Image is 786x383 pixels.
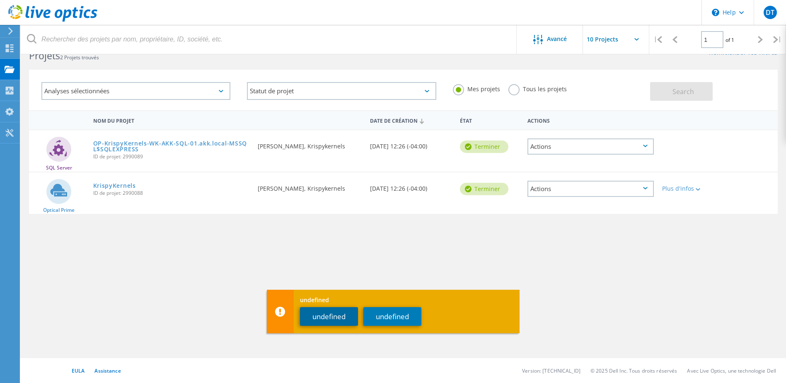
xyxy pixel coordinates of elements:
span: undefined [300,297,512,303]
div: Actions [527,138,654,155]
input: Rechercher des projets par nom, propriétaire, ID, société, etc. [21,25,517,54]
div: [PERSON_NAME], Krispykernels [254,172,366,200]
a: KrispyKernels [93,183,136,189]
button: undefined [363,307,421,326]
span: Avancé [547,36,567,42]
a: OP-KrispyKernels-WK-AKK-SQL-01.akk.local-MSSQL$SQLEXPRESS [93,141,250,152]
label: Mes projets [453,84,500,92]
div: [PERSON_NAME], Krispykernels [254,130,366,158]
div: Plus d'infos [662,186,714,191]
span: ID de projet: 2990089 [93,154,250,159]
div: Analyses sélectionnées [41,82,230,100]
span: Search [672,87,694,96]
div: Actions [523,112,658,128]
span: Optical Prime [43,208,75,213]
label: Tous les projets [508,84,567,92]
div: Statut de projet [247,82,436,100]
div: Nom du projet [89,112,254,128]
button: undefined [300,307,358,326]
span: of 1 [726,36,734,44]
svg: \n [712,9,719,16]
div: | [769,25,786,54]
li: Version: [TECHNICAL_ID] [522,367,580,374]
div: Actions [527,181,654,197]
li: Avec Live Optics, une technologie Dell [687,367,776,374]
span: DT [766,9,774,16]
span: ID de projet: 2990088 [93,191,250,196]
div: Date de création [366,112,456,128]
div: [DATE] 12:26 (-04:00) [366,172,456,200]
div: | [649,25,666,54]
span: 2 Projets trouvés [60,54,99,61]
a: Live Optics Dashboard [8,17,97,23]
div: Terminer [460,183,508,195]
a: EULA [72,367,85,374]
li: © 2025 Dell Inc. Tous droits réservés [590,367,677,374]
a: Assistance [94,367,121,374]
div: Terminer [460,141,508,153]
div: État [456,112,523,128]
div: [DATE] 12:26 (-04:00) [366,130,456,158]
span: SQL Server [46,165,72,170]
button: Search [650,82,713,101]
